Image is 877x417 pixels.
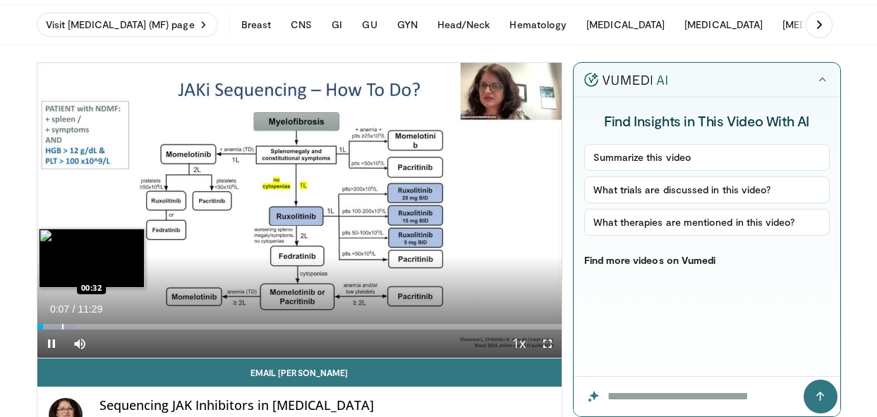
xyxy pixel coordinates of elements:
[584,144,830,171] button: Summarize this video
[505,330,533,358] button: Playback Rate
[578,11,673,39] button: [MEDICAL_DATA]
[99,398,550,413] h4: Sequencing JAK Inhibitors in [MEDICAL_DATA]
[676,11,771,39] button: [MEDICAL_DATA]
[584,176,830,203] button: What trials are discussed in this video?
[282,11,320,39] button: CNS
[37,63,562,358] video-js: Video Player
[78,303,102,315] span: 11:29
[429,11,499,39] button: Head/Neck
[584,209,830,236] button: What therapies are mentioned in this video?
[73,303,75,315] span: /
[37,330,66,358] button: Pause
[323,11,351,39] button: GI
[66,330,94,358] button: Mute
[501,11,575,39] button: Hematology
[389,11,426,39] button: GYN
[533,330,562,358] button: Fullscreen
[39,229,145,288] img: image.jpeg
[233,11,279,39] button: Breast
[37,13,218,37] a: Visit [MEDICAL_DATA] (MF) page
[37,324,562,330] div: Progress Bar
[353,11,385,39] button: GU
[37,358,562,387] a: Email [PERSON_NAME]
[574,377,840,416] input: Question for the AI
[584,254,830,266] p: Find more videos on Vumedi
[584,73,667,87] img: vumedi-ai-logo.v2.svg
[50,303,69,315] span: 0:07
[584,111,830,130] h4: Find Insights in This Video With AI
[774,11,869,39] button: [MEDICAL_DATA]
